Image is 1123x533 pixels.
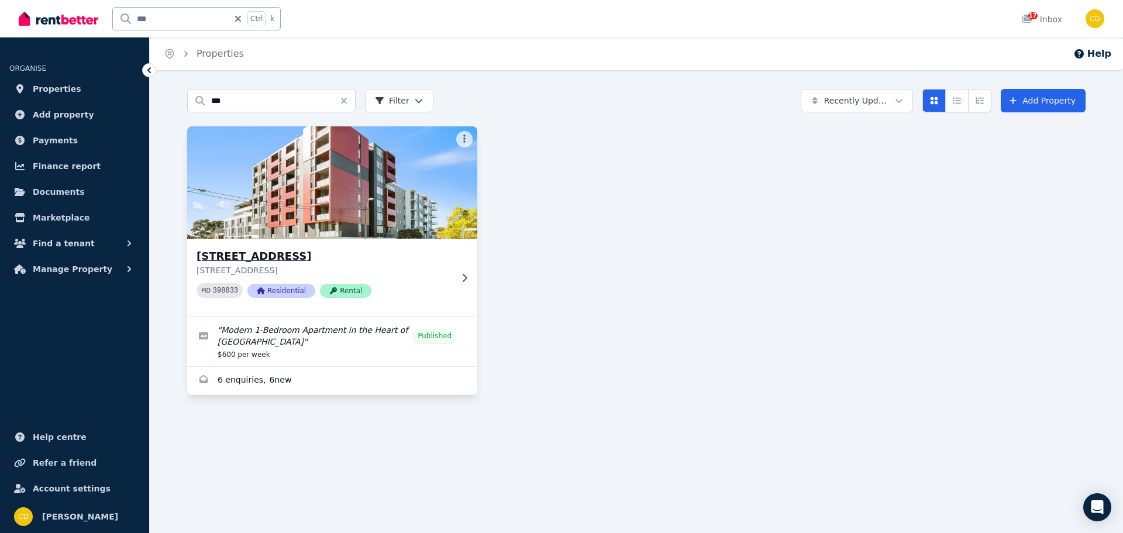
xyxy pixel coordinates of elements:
[375,95,409,106] span: Filter
[201,287,211,294] small: PID
[1001,89,1086,112] a: Add Property
[1021,13,1062,25] div: Inbox
[33,185,85,199] span: Documents
[270,14,274,23] span: k
[42,510,118,524] span: [PERSON_NAME]
[1086,9,1104,28] img: Chris Dimitropoulos
[1083,493,1111,521] div: Open Intercom Messenger
[1028,12,1038,19] span: 17
[33,211,89,225] span: Marketplace
[187,126,477,317] a: 315/308 Canterbury Rd, Canterbury[STREET_ADDRESS][STREET_ADDRESS]PID 398833ResidentialRental
[320,284,371,298] span: Rental
[150,37,258,70] nav: Breadcrumb
[197,248,452,264] h3: [STREET_ADDRESS]
[9,477,140,500] a: Account settings
[33,82,81,96] span: Properties
[9,180,140,204] a: Documents
[197,264,452,276] p: [STREET_ADDRESS]
[801,89,913,112] button: Recently Updated
[33,456,97,470] span: Refer a friend
[9,129,140,152] a: Payments
[9,257,140,281] button: Manage Property
[922,89,946,112] button: Card view
[456,131,473,147] button: More options
[33,482,111,496] span: Account settings
[339,89,356,112] button: Clear search
[187,317,477,366] a: Edit listing: Modern 1-Bedroom Apartment in the Heart of Canterbury
[19,10,98,27] img: RentBetter
[33,430,87,444] span: Help centre
[180,123,485,242] img: 315/308 Canterbury Rd, Canterbury
[1073,47,1111,61] button: Help
[33,236,95,250] span: Find a tenant
[968,89,991,112] button: Expanded list view
[197,48,244,59] a: Properties
[33,159,101,173] span: Finance report
[33,108,94,122] span: Add property
[9,154,140,178] a: Finance report
[945,89,969,112] button: Compact list view
[824,95,890,106] span: Recently Updated
[9,64,46,73] span: ORGANISE
[922,89,991,112] div: View options
[9,77,140,101] a: Properties
[33,133,78,147] span: Payments
[9,425,140,449] a: Help centre
[9,103,140,126] a: Add property
[247,284,315,298] span: Residential
[247,11,266,26] span: Ctrl
[213,287,238,295] code: 398833
[9,206,140,229] a: Marketplace
[9,232,140,255] button: Find a tenant
[14,507,33,526] img: Chris Dimitropoulos
[9,451,140,474] a: Refer a friend
[33,262,112,276] span: Manage Property
[365,89,433,112] button: Filter
[187,367,477,395] a: Enquiries for 315/308 Canterbury Rd, Canterbury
